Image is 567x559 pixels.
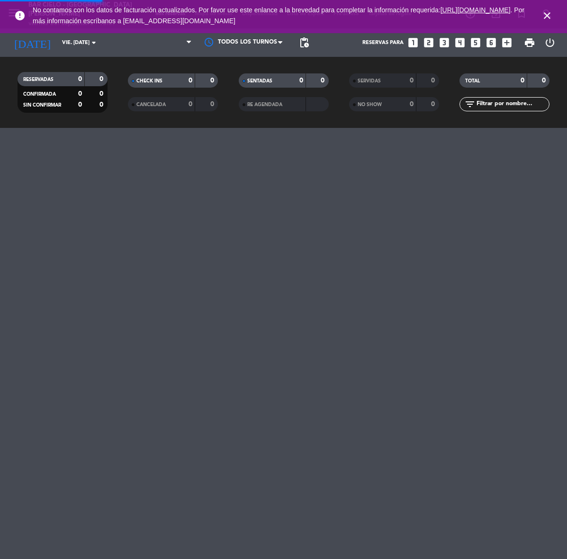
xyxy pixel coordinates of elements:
[99,90,105,97] strong: 0
[88,37,99,48] i: arrow_drop_down
[321,77,326,84] strong: 0
[431,101,437,108] strong: 0
[33,6,524,25] span: No contamos con los datos de facturación actualizados. Por favor use este enlance a la brevedad p...
[469,36,482,49] i: looks_5
[189,77,192,84] strong: 0
[14,10,26,21] i: error
[485,36,497,49] i: looks_6
[542,77,548,84] strong: 0
[247,102,282,107] span: RE AGENDADA
[99,101,105,108] strong: 0
[423,36,435,49] i: looks_two
[454,36,466,49] i: looks_4
[541,10,553,21] i: close
[407,36,419,49] i: looks_one
[78,101,82,108] strong: 0
[78,76,82,82] strong: 0
[23,77,54,82] span: RESERVADAS
[431,77,437,84] strong: 0
[464,99,476,110] i: filter_list
[358,102,382,107] span: NO SHOW
[189,101,192,108] strong: 0
[210,101,216,108] strong: 0
[23,92,56,97] span: CONFIRMADA
[476,99,549,109] input: Filtrar por nombre...
[7,32,57,53] i: [DATE]
[247,79,272,83] span: SENTADAS
[521,77,524,84] strong: 0
[358,79,381,83] span: SERVIDAS
[362,40,404,46] span: Reservas para
[299,77,303,84] strong: 0
[298,37,310,48] span: pending_actions
[465,79,480,83] span: TOTAL
[136,102,166,107] span: CANCELADA
[524,37,535,48] span: print
[544,37,556,48] i: power_settings_new
[410,77,414,84] strong: 0
[441,6,511,14] a: [URL][DOMAIN_NAME]
[410,101,414,108] strong: 0
[78,90,82,97] strong: 0
[99,76,105,82] strong: 0
[136,79,162,83] span: CHECK INS
[438,36,450,49] i: looks_3
[501,36,513,49] i: add_box
[540,28,560,57] div: LOG OUT
[33,6,524,25] a: . Por más información escríbanos a [EMAIL_ADDRESS][DOMAIN_NAME]
[23,103,61,108] span: SIN CONFIRMAR
[210,77,216,84] strong: 0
